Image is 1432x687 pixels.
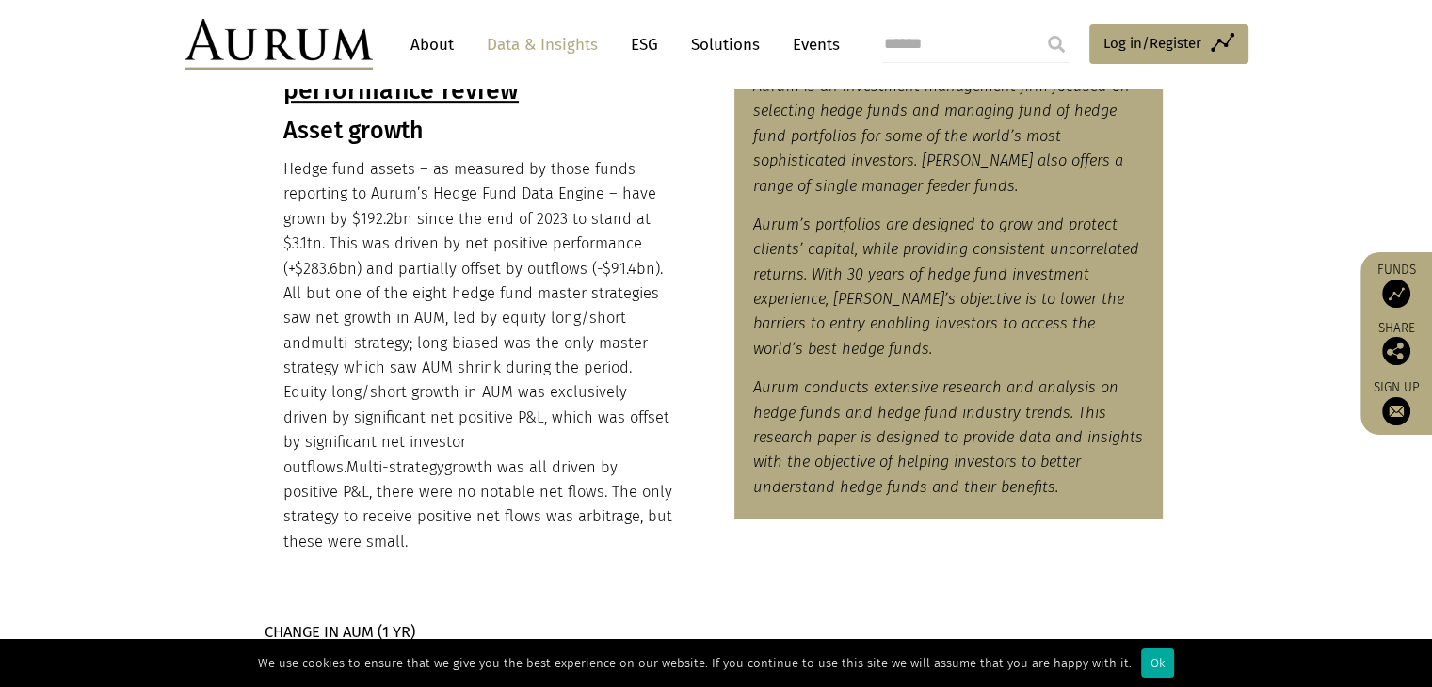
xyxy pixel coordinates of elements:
div: Share [1370,322,1423,365]
input: Submit [1038,25,1075,63]
img: Aurum [185,19,373,70]
span: Log in/Register [1103,32,1201,55]
div: Ok [1141,648,1174,678]
h3: Asset growth [283,117,675,145]
a: Log in/Register [1089,24,1248,64]
a: About [401,27,463,62]
em: Aurum is an investment management firm focused on selecting hedge funds and managing fund of hedg... [753,77,1130,195]
a: Solutions [682,27,769,62]
span: Multi-strategy [346,458,444,476]
a: Funds [1370,262,1423,308]
img: Access Funds [1382,280,1410,308]
a: ESG [621,27,668,62]
a: Sign up [1370,379,1423,425]
p: Hedge fund assets – as measured by those funds reporting to Aurum’s Hedge Fund Data Engine – have... [283,157,675,554]
img: Share this post [1382,337,1410,365]
span: multi-strategy [311,334,410,352]
img: Sign up to our newsletter [1382,397,1410,425]
em: Aurum’s portfolios are designed to grow and protect clients’ capital, while providing consistent ... [753,216,1139,358]
strong: CHANGE IN AUM (1 YR) [265,623,415,641]
a: Data & Insights [477,27,607,62]
a: Events [783,27,840,62]
em: Aurum conducts extensive research and analysis on hedge funds and hedge fund industry trends. Thi... [753,378,1143,496]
